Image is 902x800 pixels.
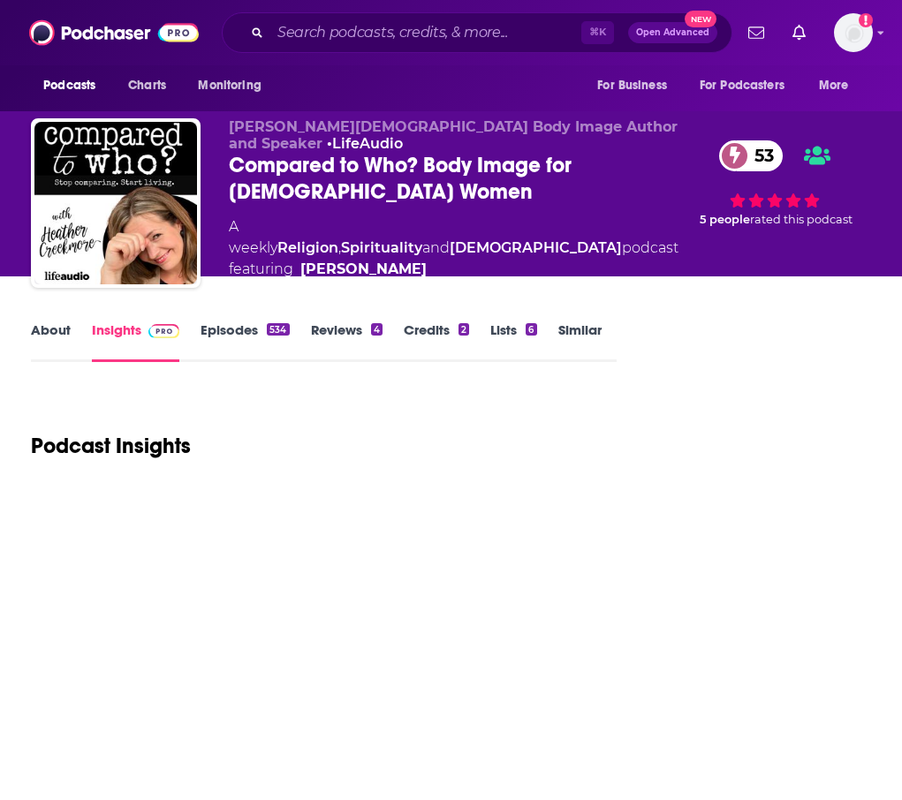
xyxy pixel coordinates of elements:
a: LifeAudio [332,135,403,152]
div: Search podcasts, credits, & more... [222,12,732,53]
img: Podchaser - Follow, Share and Rate Podcasts [29,16,199,49]
div: 53 5 peoplerated this podcast [678,118,871,248]
span: New [685,11,716,27]
img: User Profile [834,13,873,52]
a: About [31,321,71,362]
a: Show notifications dropdown [785,18,813,48]
span: featuring [229,259,678,280]
a: 53 [719,140,783,171]
a: [PERSON_NAME] [300,259,427,280]
div: 2 [459,323,469,336]
button: open menu [186,69,284,102]
a: Show notifications dropdown [741,18,771,48]
button: Show profile menu [834,13,873,52]
span: 53 [737,140,783,171]
a: Episodes534 [201,321,289,362]
div: 4 [371,323,383,336]
span: Open Advanced [636,28,709,37]
span: 5 people [700,213,750,226]
a: Credits2 [404,321,469,362]
span: [PERSON_NAME][DEMOGRAPHIC_DATA] Body Image Author and Speaker [229,118,678,152]
button: open menu [807,69,871,102]
a: Charts [117,69,177,102]
button: Open AdvancedNew [628,22,717,43]
div: 6 [526,323,536,336]
span: ⌘ K [581,21,614,44]
a: InsightsPodchaser Pro [92,321,179,362]
span: For Podcasters [700,73,785,98]
a: [DEMOGRAPHIC_DATA] [450,239,622,256]
a: Reviews4 [311,321,383,362]
button: open menu [31,69,118,102]
img: Podchaser Pro [148,324,179,338]
span: and [422,239,450,256]
span: , [338,239,341,256]
span: • [327,135,403,152]
span: More [819,73,849,98]
a: Similar [558,321,602,362]
span: For Business [597,73,667,98]
div: 534 [267,323,289,336]
a: Lists6 [490,321,536,362]
span: Monitoring [198,73,261,98]
input: Search podcasts, credits, & more... [270,19,581,47]
span: Charts [128,73,166,98]
a: Religion [277,239,338,256]
img: Compared to Who? Body Image for Christian Women [34,122,197,284]
button: open menu [688,69,810,102]
h1: Podcast Insights [31,433,191,459]
span: Podcasts [43,73,95,98]
button: open menu [585,69,689,102]
svg: Add a profile image [859,13,873,27]
a: Spirituality [341,239,422,256]
div: A weekly podcast [229,216,678,280]
span: Logged in as shcarlos [834,13,873,52]
span: rated this podcast [750,213,853,226]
